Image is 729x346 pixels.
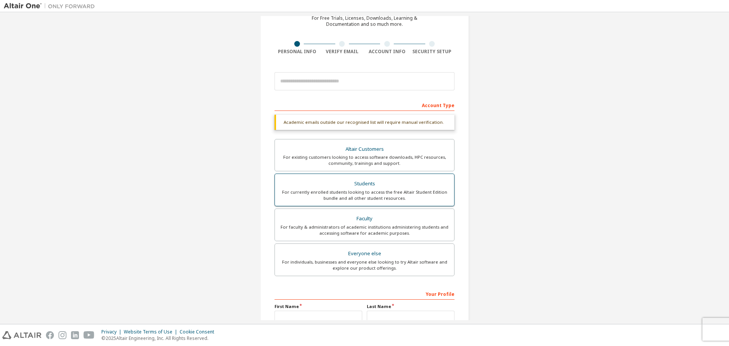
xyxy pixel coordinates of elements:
[84,331,95,339] img: youtube.svg
[275,49,320,55] div: Personal Info
[2,331,41,339] img: altair_logo.svg
[58,331,66,339] img: instagram.svg
[279,213,450,224] div: Faculty
[279,259,450,271] div: For individuals, businesses and everyone else looking to try Altair software and explore our prod...
[410,49,455,55] div: Security Setup
[279,248,450,259] div: Everyone else
[275,115,454,130] div: Academic emails outside our recognised list will require manual verification.
[279,224,450,236] div: For faculty & administrators of academic institutions administering students and accessing softwa...
[279,179,450,189] div: Students
[275,288,454,300] div: Your Profile
[46,331,54,339] img: facebook.svg
[275,99,454,111] div: Account Type
[71,331,79,339] img: linkedin.svg
[124,329,180,335] div: Website Terms of Use
[279,189,450,201] div: For currently enrolled students looking to access the free Altair Student Edition bundle and all ...
[279,144,450,155] div: Altair Customers
[364,49,410,55] div: Account Info
[101,329,124,335] div: Privacy
[367,303,454,310] label: Last Name
[180,329,219,335] div: Cookie Consent
[279,154,450,166] div: For existing customers looking to access software downloads, HPC resources, community, trainings ...
[312,15,417,27] div: For Free Trials, Licenses, Downloads, Learning & Documentation and so much more.
[101,335,219,341] p: © 2025 Altair Engineering, Inc. All Rights Reserved.
[275,303,362,310] label: First Name
[4,2,99,10] img: Altair One
[320,49,365,55] div: Verify Email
